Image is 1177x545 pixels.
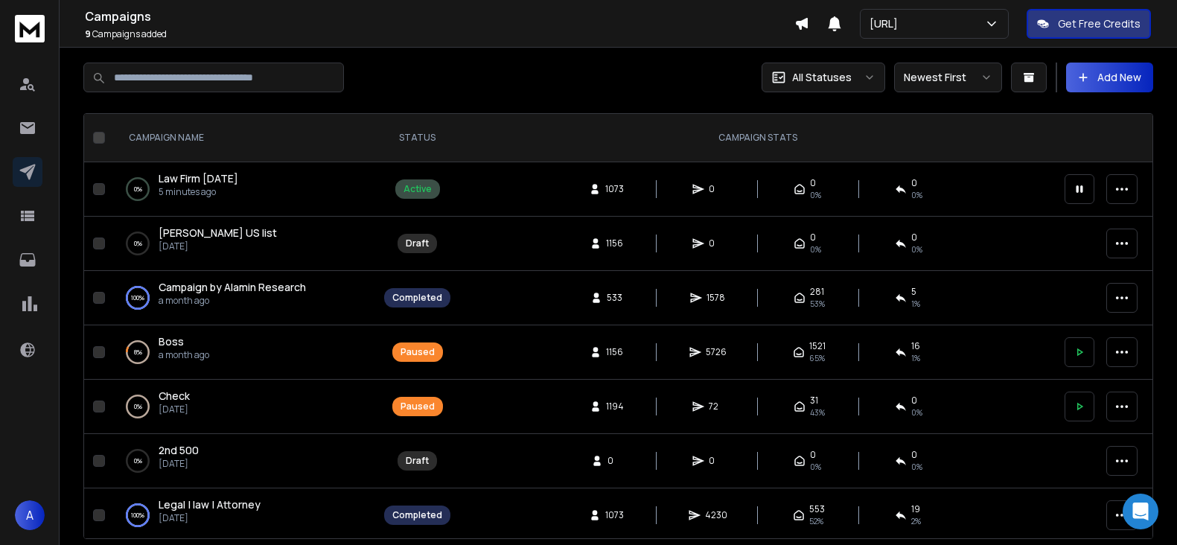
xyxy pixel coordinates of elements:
p: Get Free Credits [1058,16,1141,31]
img: logo [15,15,45,42]
td: 8%Bossa month ago [111,325,375,380]
p: a month ago [159,349,209,361]
span: 1 % [911,298,920,310]
span: 65 % [809,352,825,364]
span: 2 % [911,515,921,527]
button: Newest First [894,63,1002,92]
span: 0 [709,455,724,467]
span: 281 [810,286,824,298]
span: 19 [911,503,920,515]
span: 1521 [809,340,826,352]
span: 0% [810,461,821,473]
div: Active [404,183,432,195]
span: 0 [709,183,724,195]
span: 0% [810,243,821,255]
td: 0%[PERSON_NAME] US list[DATE] [111,217,375,271]
span: 0 [810,449,816,461]
a: Boss [159,334,184,349]
p: 5 minutes ago [159,186,238,198]
button: A [15,500,45,530]
span: Law Firm [DATE] [159,171,238,185]
p: 0 % [134,236,142,251]
th: STATUS [375,114,459,162]
span: 533 [607,292,622,304]
a: 2nd 500 [159,443,199,458]
span: 1156 [606,346,623,358]
span: 0 [810,232,816,243]
span: 4230 [705,509,727,521]
p: 0 % [134,399,142,414]
span: 0 % [911,407,922,418]
th: CAMPAIGN STATS [459,114,1056,162]
span: 1 % [911,352,920,364]
span: 1073 [605,183,624,195]
td: 100%Campaign by Alamin Researcha month ago [111,271,375,325]
span: 52 % [809,515,823,527]
span: 553 [809,503,825,515]
div: Paused [401,346,435,358]
button: Add New [1066,63,1153,92]
span: 5726 [706,346,727,358]
p: [DATE] [159,404,190,415]
span: 0% [911,189,922,201]
span: 43 % [810,407,825,418]
p: All Statuses [792,70,852,85]
span: Campaign by Alamin Research [159,280,306,294]
span: 72 [709,401,724,412]
span: 0 [911,232,917,243]
div: Open Intercom Messenger [1123,494,1158,529]
td: 0%Law Firm [DATE]5 minutes ago [111,162,375,217]
a: [PERSON_NAME] US list [159,226,277,240]
span: 0% [911,243,922,255]
span: Legal | law | Attorney [159,497,261,511]
span: 0 [810,177,816,189]
td: 100%Legal | law | Attorney[DATE] [111,488,375,543]
p: 8 % [134,345,142,360]
th: CAMPAIGN NAME [111,114,375,162]
div: Completed [392,292,442,304]
div: Completed [392,509,442,521]
div: Paused [401,401,435,412]
p: 0 % [134,182,142,197]
a: Check [159,389,190,404]
span: 0% [911,461,922,473]
span: 5 [911,286,916,298]
button: Get Free Credits [1027,9,1151,39]
div: Draft [406,238,429,249]
span: 0 [911,177,917,189]
span: 31 [810,395,818,407]
span: Boss [159,334,184,348]
td: 0%2nd 500[DATE] [111,434,375,488]
p: [DATE] [159,512,261,524]
p: Campaigns added [85,28,794,40]
h1: Campaigns [85,7,794,25]
a: Legal | law | Attorney [159,497,261,512]
span: 1194 [606,401,624,412]
span: 2nd 500 [159,443,199,457]
p: 100 % [131,508,144,523]
p: [DATE] [159,240,277,252]
div: Draft [406,455,429,467]
span: 0 [911,395,917,407]
p: [DATE] [159,458,199,470]
span: 9 [85,28,91,40]
span: 0 [911,449,917,461]
p: [URL] [870,16,904,31]
span: 1073 [605,509,624,521]
p: 0 % [134,453,142,468]
td: 0%Check[DATE] [111,380,375,434]
span: 1578 [706,292,725,304]
span: 0 [709,238,724,249]
span: 0 [607,455,622,467]
p: a month ago [159,295,306,307]
span: 16 [911,340,920,352]
a: Law Firm [DATE] [159,171,238,186]
a: Campaign by Alamin Research [159,280,306,295]
span: 0% [810,189,821,201]
p: 100 % [131,290,144,305]
span: 53 % [810,298,825,310]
